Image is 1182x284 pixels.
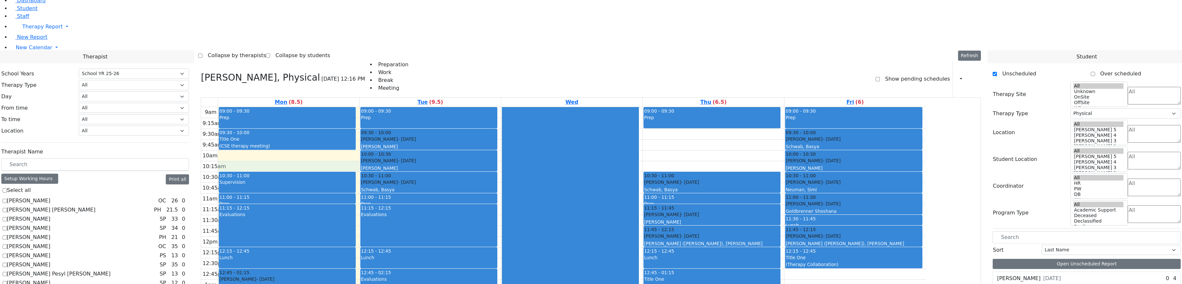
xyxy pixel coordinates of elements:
div: Title One [644,276,780,282]
option: AH [1073,197,1123,203]
div: 12:15pm [201,249,227,257]
div: 0 [1165,275,1171,282]
div: SP [157,270,169,278]
label: Student Location [993,155,1037,163]
label: [PERSON_NAME] [7,224,50,232]
div: (CSE therapy meeting) [219,143,355,149]
a: September 30, 2025 [416,98,444,107]
span: 09:30 - 10:00 [786,129,816,136]
option: [PERSON_NAME] 2 [1073,170,1123,176]
span: Student [1076,53,1097,61]
button: Print all [166,174,189,184]
div: Prep [361,200,497,207]
span: 10:00 - 10:30 [361,151,391,157]
input: Search [993,231,1180,244]
span: 09:00 - 09:30 [786,108,816,114]
span: 12:15 - 12:45 [786,248,816,254]
div: 0 [180,224,186,232]
div: [PERSON_NAME] [786,136,922,142]
div: 21.5 [165,206,180,214]
div: 11:15am [201,206,227,213]
span: 09:00 - 09:30 [219,108,249,114]
span: 10:30 - 11:00 [786,172,816,179]
option: All [1073,175,1123,181]
label: Collapse by therapists [202,50,266,61]
option: [PERSON_NAME] 3 [1073,138,1123,144]
option: Academic Support [1073,207,1123,213]
a: Therapy Report [10,20,1182,33]
option: Declassified [1073,218,1123,224]
div: 21 [170,233,179,241]
span: 11:15 - 11:45 [644,205,674,211]
span: Therapist [83,53,108,61]
div: 0 [180,261,186,269]
option: Declines [1073,224,1123,229]
div: [PERSON_NAME] ([PERSON_NAME]), [PERSON_NAME] ([PERSON_NAME]) [786,240,922,254]
div: (Therapy Collaboration) [786,261,922,268]
option: OffSite [1073,100,1123,105]
span: - [DATE] [681,233,699,239]
div: PH [151,206,164,214]
div: [PERSON_NAME] [644,211,780,218]
div: 0 [180,243,186,250]
span: - [DATE] [823,201,841,206]
span: 12:15 - 12:45 [361,248,391,254]
label: Coordinator [993,182,1023,190]
span: - [DATE] [823,158,841,163]
div: 10:45am [201,184,227,192]
li: Work [376,69,408,76]
div: 35 [170,243,179,250]
div: 0 [180,270,186,278]
option: Deceased [1073,213,1123,218]
option: All [1073,83,1123,89]
span: 11:00 - 11:15 [644,195,674,200]
div: Report [965,73,968,85]
div: Setup Working Hours [1,174,58,184]
label: [PERSON_NAME] [7,215,50,223]
div: Schwab, Basya [361,186,497,193]
div: 9:45am [201,141,224,149]
button: Refresh [958,51,981,61]
label: [PERSON_NAME] [997,275,1040,282]
div: Prep [219,200,355,207]
label: [PERSON_NAME] [PERSON_NAME] [7,206,95,214]
span: 09:00 - 09:30 [644,108,674,114]
a: New Calendar [10,41,1182,54]
option: DB [1073,192,1123,197]
label: (6.5) [712,98,727,106]
div: [PERSON_NAME] [786,233,922,239]
span: [DATE] 12:16 PM [321,75,365,83]
label: [PERSON_NAME] [7,243,50,250]
span: - [DATE] [823,136,841,142]
option: Unknown [1073,89,1123,94]
div: [PERSON_NAME] [361,136,497,142]
label: [PERSON_NAME] [7,261,50,269]
span: 10:30 - 11:00 [644,172,674,179]
a: Student [10,5,38,11]
label: Day [1,93,12,101]
span: 11:30 - 11:45 [786,216,816,221]
label: Therapy Type [1,81,37,89]
option: All [1073,202,1123,207]
div: 9am [203,108,218,116]
div: [PERSON_NAME] [361,157,497,164]
span: 12:15 - 12:45 [644,248,674,254]
div: [PERSON_NAME] [644,219,780,225]
option: [PERSON_NAME] 2 [1073,144,1123,149]
div: Delete [977,74,981,84]
div: [PERSON_NAME] [361,165,497,171]
div: 12:30pm [201,260,227,267]
div: 4 [1172,275,1178,282]
div: OC [156,197,169,205]
div: 13 [170,270,179,278]
span: 09:30 - 10:00 [361,129,391,136]
option: PW [1073,186,1123,192]
span: 11:45 - 12:15 [644,226,674,233]
div: 34 [170,224,179,232]
div: 10:30am [201,173,227,181]
a: New Report [10,34,47,40]
label: To time [1,116,20,123]
div: 26 [170,197,179,205]
span: Therapy Report [22,24,63,30]
div: [PERSON_NAME] [786,179,922,185]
